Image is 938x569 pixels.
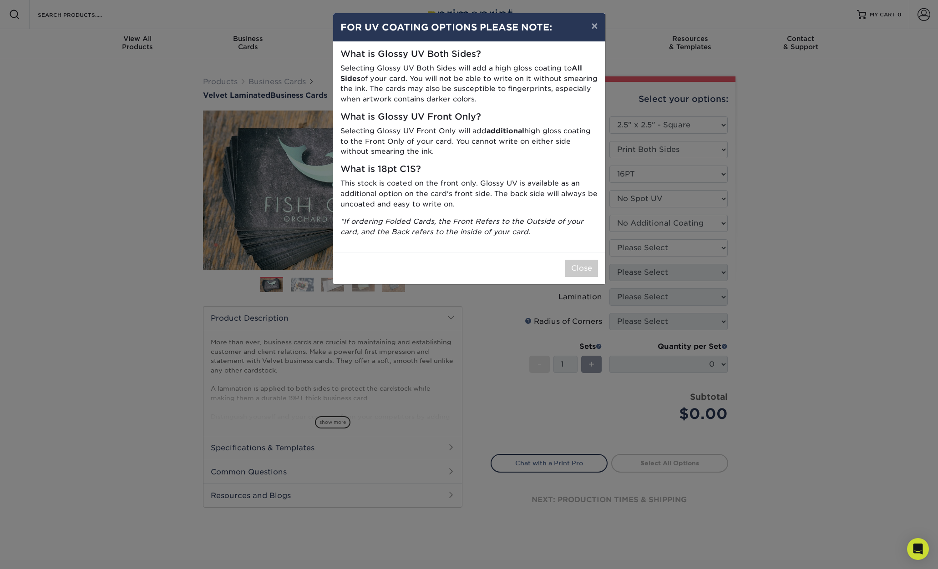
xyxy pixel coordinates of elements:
[340,217,583,236] i: *If ordering Folded Cards, the Front Refers to the Outside of your card, and the Back refers to t...
[907,538,929,560] div: Open Intercom Messenger
[565,260,598,277] button: Close
[340,64,582,83] strong: All Sides
[340,126,598,157] p: Selecting Glossy UV Front Only will add high gloss coating to the Front Only of your card. You ca...
[584,13,605,39] button: ×
[340,63,598,105] p: Selecting Glossy UV Both Sides will add a high gloss coating to of your card. You will not be abl...
[340,49,598,60] h5: What is Glossy UV Both Sides?
[340,178,598,209] p: This stock is coated on the front only. Glossy UV is available as an additional option on the car...
[340,164,598,175] h5: What is 18pt C1S?
[340,112,598,122] h5: What is Glossy UV Front Only?
[487,126,524,135] strong: additional
[340,20,598,34] h4: FOR UV COATING OPTIONS PLEASE NOTE:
